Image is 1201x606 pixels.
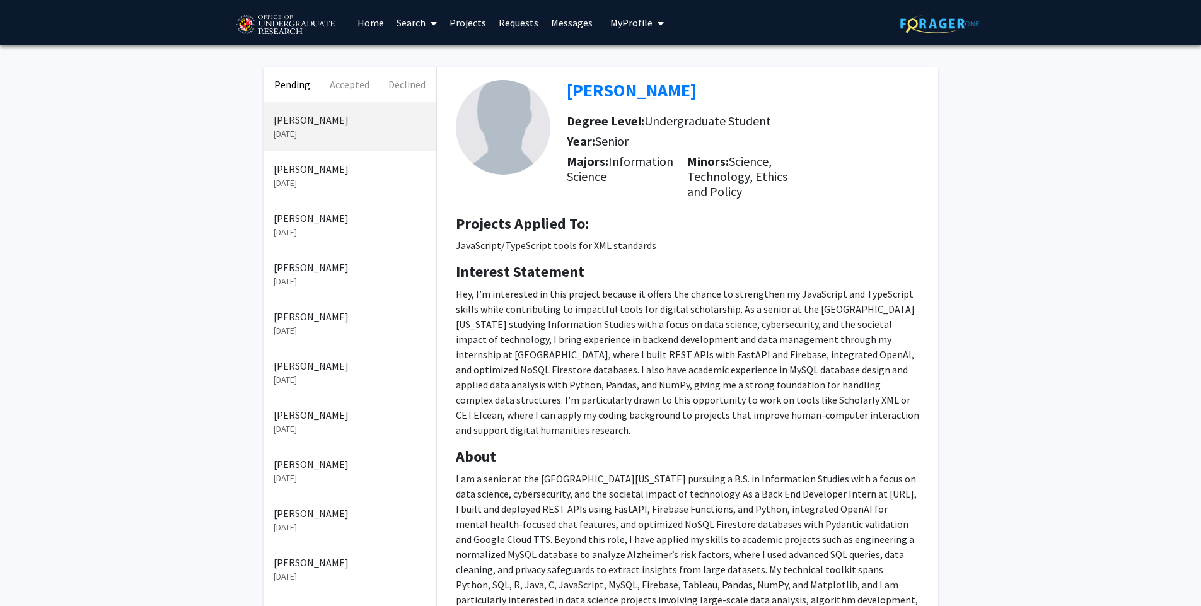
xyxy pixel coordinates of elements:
[274,324,426,337] p: [DATE]
[232,9,339,41] img: University of Maryland Logo
[456,446,496,466] b: About
[687,153,787,199] span: Science, Technology, Ethics and Policy
[274,260,426,275] p: [PERSON_NAME]
[390,1,443,45] a: Search
[545,1,599,45] a: Messages
[9,549,54,597] iframe: Chat
[274,457,426,472] p: [PERSON_NAME]
[274,570,426,583] p: [DATE]
[274,161,426,177] p: [PERSON_NAME]
[492,1,545,45] a: Requests
[274,112,426,127] p: [PERSON_NAME]
[567,133,595,149] b: Year:
[456,80,550,175] img: Profile Picture
[274,521,426,534] p: [DATE]
[456,238,919,253] p: JavaScript/TypeScript tools for XML standards
[274,373,426,387] p: [DATE]
[644,113,771,129] span: Undergraduate Student
[610,16,653,29] span: My Profile
[274,309,426,324] p: [PERSON_NAME]
[567,79,696,102] b: [PERSON_NAME]
[567,153,608,169] b: Majors:
[567,153,673,184] span: Information Science
[274,472,426,485] p: [DATE]
[274,422,426,436] p: [DATE]
[567,79,696,102] a: Opens in a new tab
[687,153,729,169] b: Minors:
[567,113,644,129] b: Degree Level:
[264,67,321,102] button: Pending
[274,226,426,239] p: [DATE]
[274,275,426,288] p: [DATE]
[274,358,426,373] p: [PERSON_NAME]
[274,555,426,570] p: [PERSON_NAME]
[456,286,919,438] p: Hey, I’m interested in this project because it offers the chance to strengthen my JavaScript and ...
[456,214,589,233] b: Projects Applied To:
[274,407,426,422] p: [PERSON_NAME]
[595,133,629,149] span: Senior
[321,67,378,102] button: Accepted
[378,67,436,102] button: Declined
[274,211,426,226] p: [PERSON_NAME]
[900,14,979,33] img: ForagerOne Logo
[456,262,584,281] b: Interest Statement
[274,127,426,141] p: [DATE]
[443,1,492,45] a: Projects
[351,1,390,45] a: Home
[274,177,426,190] p: [DATE]
[274,506,426,521] p: [PERSON_NAME]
